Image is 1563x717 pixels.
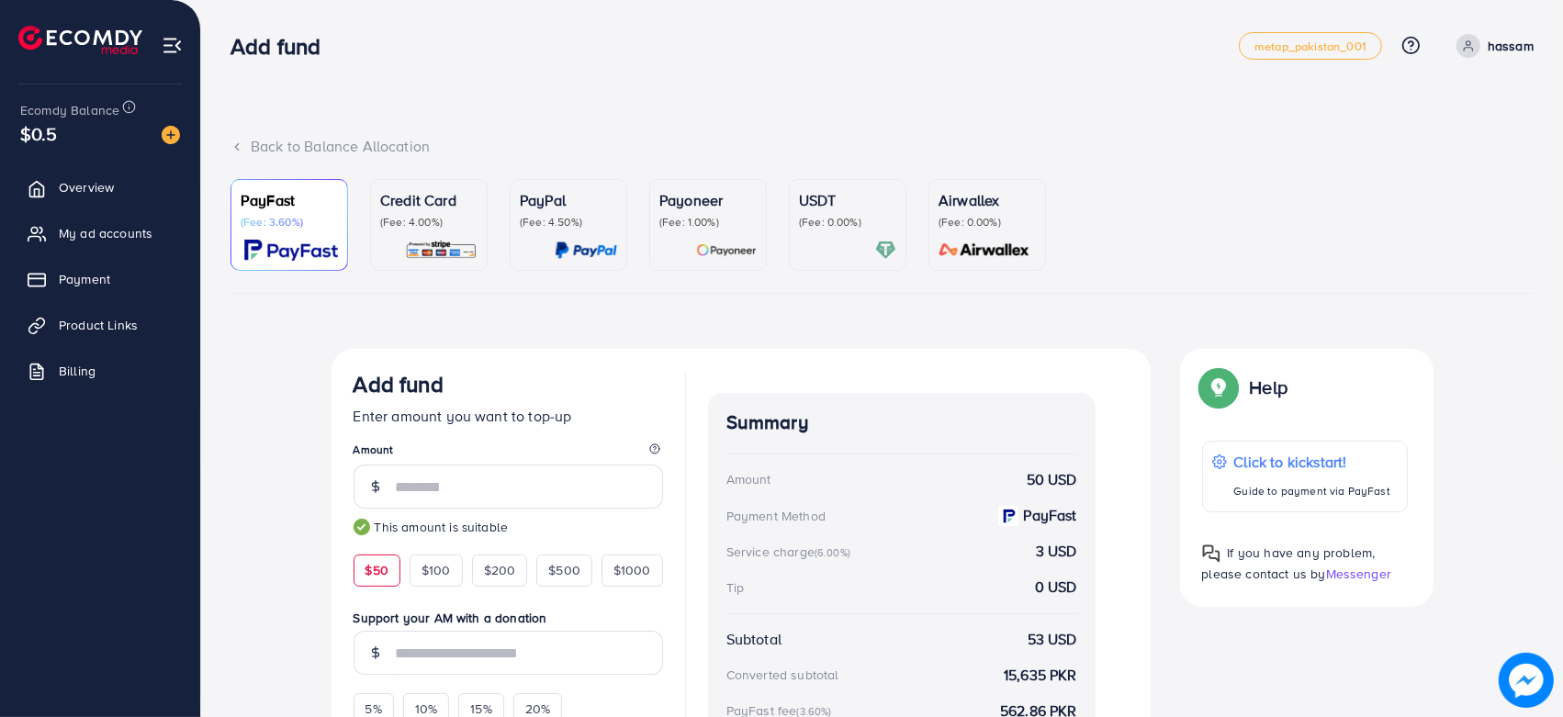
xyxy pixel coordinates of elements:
p: PayPal [520,189,617,211]
span: $200 [484,561,516,579]
p: Guide to payment via PayFast [1234,480,1390,502]
h4: Summary [726,411,1077,434]
div: Converted subtotal [726,666,839,684]
h3: Add fund [231,33,335,60]
span: If you have any problem, please contact us by [1202,543,1376,583]
div: Back to Balance Allocation [231,136,1534,157]
p: Airwallex [939,189,1036,211]
p: (Fee: 4.50%) [520,215,617,230]
p: Payoneer [659,189,757,211]
p: Click to kickstart! [1234,451,1390,473]
span: $500 [548,561,580,579]
div: Subtotal [726,629,781,650]
label: Support your AM with a donation [354,609,663,627]
strong: 15,635 PKR [1004,665,1077,686]
img: Popup guide [1202,544,1220,563]
img: logo [18,26,142,54]
div: Payment Method [726,507,826,525]
p: (Fee: 3.60%) [241,215,338,230]
p: (Fee: 1.00%) [659,215,757,230]
span: Product Links [59,316,138,334]
img: card [696,240,757,261]
img: payment [998,506,1018,526]
img: card [875,240,896,261]
span: Overview [59,178,114,196]
img: Popup guide [1202,371,1235,404]
img: image [162,126,180,144]
strong: 3 USD [1036,541,1077,562]
p: PayFast [241,189,338,211]
legend: Amount [354,442,663,465]
p: (Fee: 4.00%) [380,215,478,230]
span: metap_pakistan_001 [1254,40,1366,52]
div: Service charge [726,543,856,561]
p: Credit Card [380,189,478,211]
div: Amount [726,470,771,488]
img: menu [162,35,183,56]
p: (Fee: 0.00%) [799,215,896,230]
a: metap_pakistan_001 [1239,32,1382,60]
img: guide [354,519,370,535]
span: $50 [365,561,388,579]
small: This amount is suitable [354,518,663,536]
strong: 53 USD [1028,629,1077,650]
p: USDT [799,189,896,211]
p: hassam [1488,35,1534,57]
img: image [1499,653,1554,708]
span: $0.5 [20,120,58,147]
strong: 50 USD [1027,469,1077,490]
a: Product Links [14,307,186,343]
span: $1000 [613,561,651,579]
span: Payment [59,270,110,288]
img: card [244,240,338,261]
div: Tip [726,578,744,597]
span: Billing [59,362,96,380]
small: (6.00%) [815,545,850,560]
a: My ad accounts [14,215,186,252]
h3: Add fund [354,371,444,398]
p: (Fee: 0.00%) [939,215,1036,230]
strong: PayFast [1024,505,1077,526]
img: card [405,240,478,261]
p: Enter amount you want to top-up [354,405,663,427]
span: Ecomdy Balance [20,101,119,119]
a: hassam [1449,34,1534,58]
span: My ad accounts [59,224,152,242]
span: Messenger [1326,565,1391,583]
p: Help [1250,376,1288,398]
img: card [555,240,617,261]
span: $100 [422,561,451,579]
img: card [933,240,1036,261]
a: Overview [14,169,186,206]
strong: 0 USD [1035,577,1077,598]
a: Payment [14,261,186,297]
a: Billing [14,353,186,389]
